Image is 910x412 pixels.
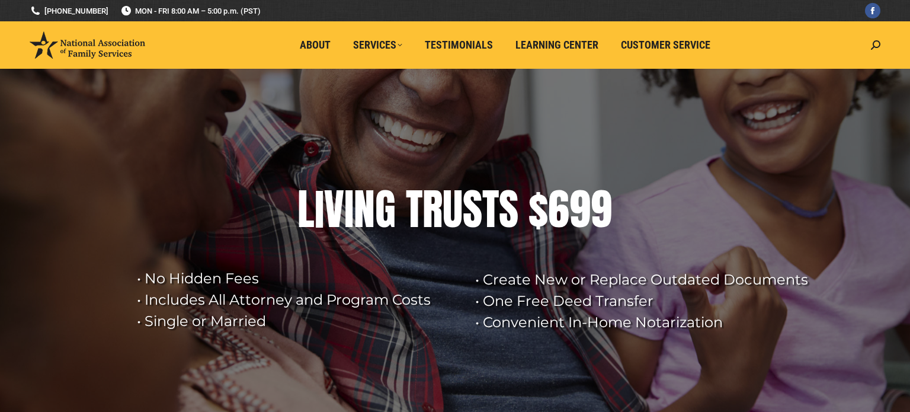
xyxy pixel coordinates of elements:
div: T [406,186,422,233]
a: Facebook page opens in new window [865,3,880,18]
div: N [354,186,375,233]
rs-layer: • No Hidden Fees • Includes All Attorney and Program Costs • Single or Married [137,268,460,332]
div: L [297,186,315,233]
div: S [499,186,518,233]
a: [PHONE_NUMBER] [30,5,108,17]
div: 9 [569,186,591,233]
div: S [463,186,482,233]
span: MON - FRI 8:00 AM – 5:00 p.m. (PST) [120,5,261,17]
rs-layer: • Create New or Replace Outdated Documents • One Free Deed Transfer • Convenient In-Home Notariza... [475,269,819,333]
span: About [300,39,331,52]
img: National Association of Family Services [30,31,145,59]
div: U [443,186,463,233]
span: Learning Center [515,39,598,52]
div: I [344,186,354,233]
div: R [422,186,443,233]
div: T [482,186,499,233]
a: Learning Center [507,34,607,56]
div: I [315,186,324,234]
div: G [375,186,396,233]
div: V [324,186,344,233]
span: Customer Service [621,39,710,52]
div: $ [528,186,548,233]
a: Customer Service [613,34,719,56]
a: Testimonials [416,34,501,56]
span: Testimonials [425,39,493,52]
div: 9 [591,186,612,233]
span: Services [353,39,402,52]
div: 6 [548,186,569,233]
a: About [291,34,339,56]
